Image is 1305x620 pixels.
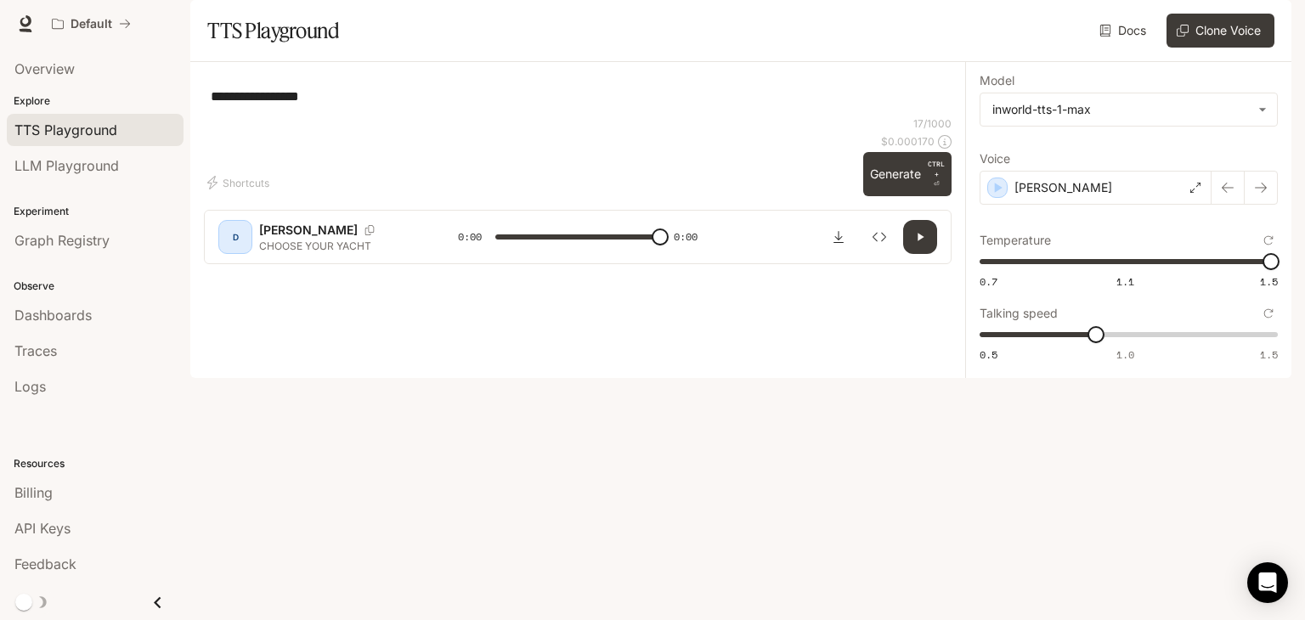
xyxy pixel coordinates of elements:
[358,225,381,235] button: Copy Voice ID
[980,307,1058,319] p: Talking speed
[822,220,856,254] button: Download audio
[913,116,952,131] p: 17 / 1000
[71,17,112,31] p: Default
[44,7,138,41] button: All workspaces
[928,159,945,189] p: ⏎
[980,153,1010,165] p: Voice
[259,222,358,239] p: [PERSON_NAME]
[980,93,1277,126] div: inworld-tts-1-max
[863,152,952,196] button: GenerateCTRL +⏎
[458,228,482,245] span: 0:00
[674,228,698,245] span: 0:00
[1259,304,1278,323] button: Reset to default
[1014,179,1112,196] p: [PERSON_NAME]
[980,234,1051,246] p: Temperature
[980,347,997,362] span: 0.5
[980,274,997,289] span: 0.7
[1167,14,1274,48] button: Clone Voice
[259,239,417,253] p: CHOOSE YOUR YACHT
[207,14,339,48] h1: TTS Playground
[980,75,1014,87] p: Model
[1260,274,1278,289] span: 1.5
[881,134,935,149] p: $ 0.000170
[862,220,896,254] button: Inspect
[928,159,945,179] p: CTRL +
[1116,274,1134,289] span: 1.1
[1116,347,1134,362] span: 1.0
[1260,347,1278,362] span: 1.5
[992,101,1250,118] div: inworld-tts-1-max
[1247,562,1288,603] div: Open Intercom Messenger
[1259,231,1278,250] button: Reset to default
[1096,14,1153,48] a: Docs
[204,169,276,196] button: Shortcuts
[222,223,249,251] div: D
